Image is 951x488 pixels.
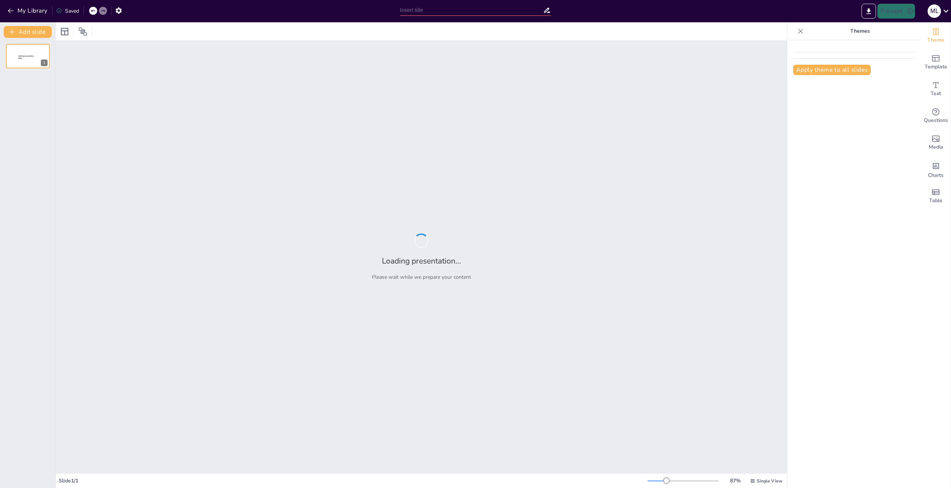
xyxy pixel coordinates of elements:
div: 1 [6,44,50,68]
div: Change the overall theme [921,22,951,49]
span: Questions [924,116,948,125]
button: M L [928,4,941,19]
div: Add ready made slides [921,49,951,76]
span: Template [925,63,947,71]
span: Charts [928,171,944,180]
span: Position [78,27,87,36]
span: Theme [927,36,944,44]
div: 87 % [726,477,744,484]
button: Present [877,4,915,19]
div: Add charts and graphs [921,156,951,183]
button: Export to PowerPoint [861,4,876,19]
span: Sendsteps presentation editor [18,55,34,59]
span: Media [929,143,943,151]
div: Get real-time input from your audience [921,103,951,129]
div: Layout [59,26,71,38]
span: Text [931,90,941,98]
div: 1 [41,59,48,66]
button: My Library [6,5,51,17]
div: M L [928,4,941,18]
div: Slide 1 / 1 [59,477,647,484]
span: Single View [757,478,782,484]
div: Add a table [921,183,951,210]
div: Add text boxes [921,76,951,103]
p: Please wait while we prepare your content [372,274,471,281]
input: Insert title [400,5,543,16]
h2: Loading presentation... [382,256,461,266]
div: Saved [56,7,79,14]
div: Add images, graphics, shapes or video [921,129,951,156]
span: Table [929,197,942,205]
p: Themes [806,22,913,40]
button: Apply theme to all slides [793,65,871,75]
button: Add slide [4,26,52,38]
